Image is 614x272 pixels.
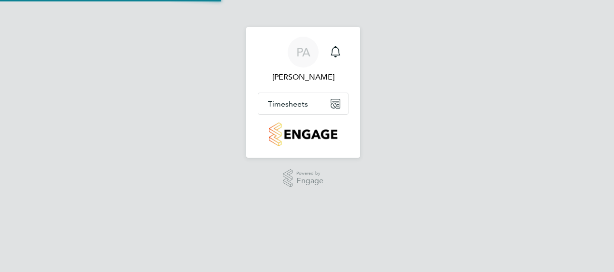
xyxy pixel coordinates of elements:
span: Powered by [296,169,323,177]
button: Timesheets [258,93,348,114]
a: Go to home page [258,122,349,146]
img: countryside-properties-logo-retina.png [269,122,337,146]
span: PA [296,46,310,58]
span: Engage [296,177,323,185]
a: Powered byEngage [283,169,324,188]
nav: Main navigation [246,27,360,158]
span: Paul Adcock [258,71,349,83]
a: PA[PERSON_NAME] [258,37,349,83]
span: Timesheets [268,99,308,109]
